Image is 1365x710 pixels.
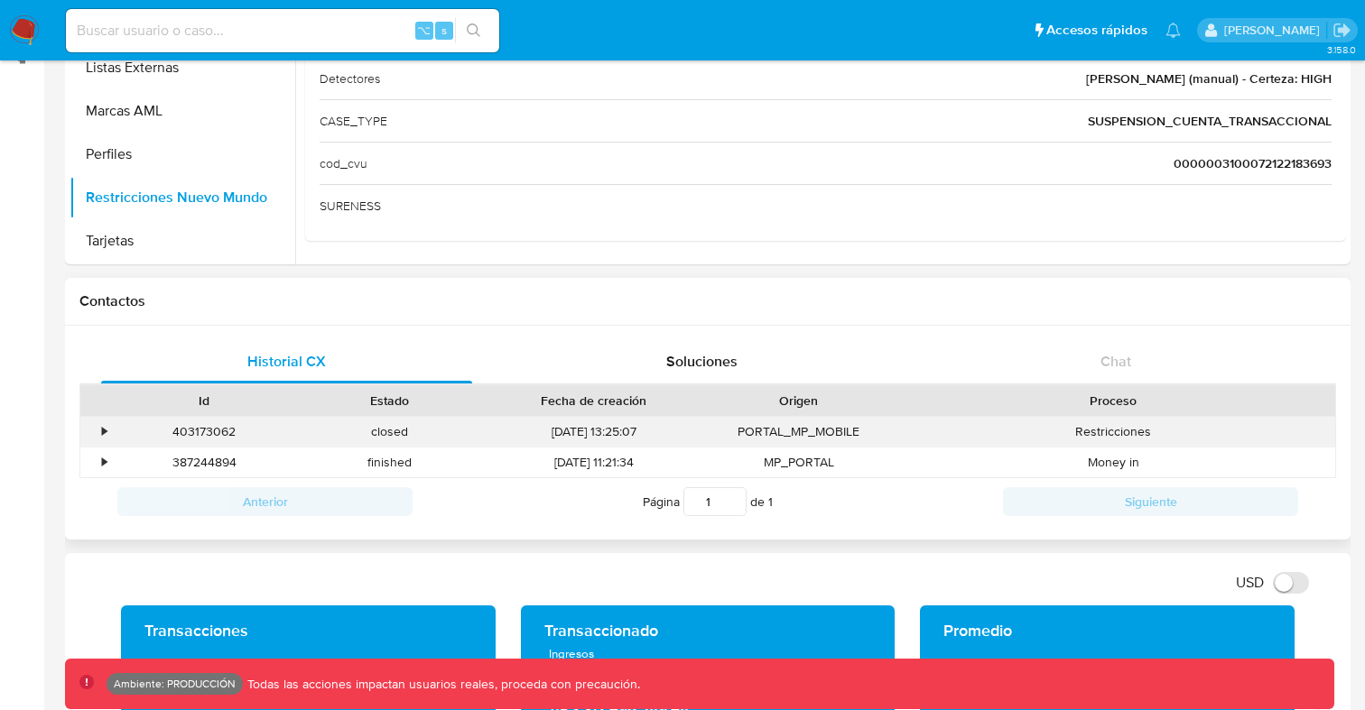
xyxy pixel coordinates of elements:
div: Origen [719,392,878,410]
a: Salir [1332,21,1351,40]
div: [DATE] 13:25:07 [481,417,706,447]
span: Historial CX [247,351,326,372]
span: Página de [643,487,773,516]
button: search-icon [455,18,492,43]
div: Money in [891,447,1335,477]
button: Perfiles [70,133,295,176]
button: Marcas AML [70,89,295,133]
div: closed [297,417,482,447]
div: PORTAL_MP_MOBILE [706,417,891,447]
div: • [102,454,107,471]
div: Id [125,392,284,410]
p: Todas las acciones impactan usuarios reales, proceda con precaución. [243,676,640,693]
p: lucio.romano@mercadolibre.com [1224,22,1326,39]
span: s [441,22,447,39]
span: Chat [1100,351,1131,372]
span: 3.158.0 [1327,42,1356,57]
span: ⌥ [417,22,431,39]
input: Buscar usuario o caso... [66,19,499,42]
div: [DATE] 11:21:34 [481,447,706,477]
button: Restricciones Nuevo Mundo [70,176,295,219]
button: Siguiente [1003,487,1298,516]
button: Anterior [117,487,413,516]
button: Listas Externas [70,46,295,89]
div: • [102,423,107,440]
div: Proceso [904,392,1323,410]
span: Accesos rápidos [1046,21,1147,40]
div: 403173062 [112,417,297,447]
span: 1 [768,493,773,511]
span: Soluciones [666,351,738,372]
p: Ambiente: PRODUCCIÓN [114,680,236,687]
div: Estado [310,392,469,410]
div: finished [297,447,482,477]
a: Notificaciones [1165,23,1181,38]
div: Restricciones [891,417,1335,447]
div: Fecha de creación [494,392,693,410]
button: Tarjetas [70,219,295,263]
h1: Contactos [79,292,1336,310]
div: 387244894 [112,447,297,477]
div: MP_PORTAL [706,447,891,477]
